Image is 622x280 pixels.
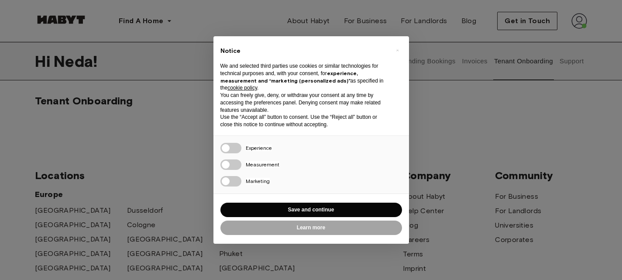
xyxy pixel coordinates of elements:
[246,178,270,184] span: Marketing
[220,203,402,217] button: Save and continue
[396,45,399,55] span: ×
[246,145,272,151] span: Experience
[220,47,388,55] h2: Notice
[220,70,358,84] strong: experience, measurement and “marketing (personalized ads)”
[227,85,257,91] a: cookie policy
[220,221,402,235] button: Learn more
[220,114,388,128] p: Use the “Accept all” button to consent. Use the “Reject all” button or close this notice to conti...
[220,92,388,114] p: You can freely give, deny, or withdraw your consent at any time by accessing the preferences pane...
[391,43,405,57] button: Close this notice
[220,62,388,92] p: We and selected third parties use cookies or similar technologies for technical purposes and, wit...
[246,161,279,168] span: Measurement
